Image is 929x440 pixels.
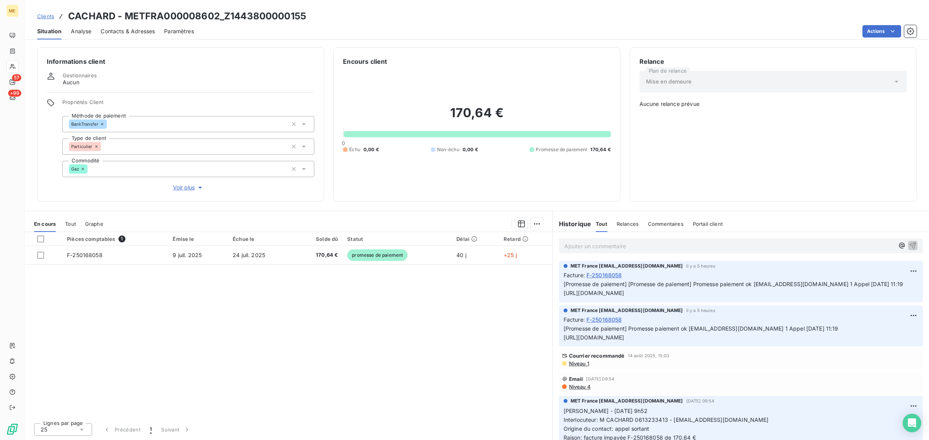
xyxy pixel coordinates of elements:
[639,57,907,66] h6: Relance
[564,281,903,296] span: [Promesse de paiement] [Promesse de paiement] Promesse paiement ok [EMAIL_ADDRESS][DOMAIN_NAME] 1...
[686,264,715,268] span: il y a 5 heures
[568,384,591,390] span: Niveau 4
[67,252,103,258] span: F-250168058
[564,316,585,324] span: Facture :
[6,5,19,17] div: ME
[463,146,478,153] span: 0,00 €
[164,27,194,35] span: Paramètres
[87,165,94,172] input: Ajouter une valeur
[47,57,314,66] h6: Informations client
[233,236,289,242] div: Échue le
[62,99,314,110] span: Propriétés Client
[571,307,683,314] span: MET France [EMAIL_ADDRESS][DOMAIN_NAME]
[156,421,195,438] button: Suivant
[37,12,54,20] a: Clients
[504,252,517,258] span: +25 j
[343,105,610,128] h2: 170,64 €
[564,425,650,432] span: Origine du contact: appel sortant
[571,397,683,404] span: MET France [EMAIL_ADDRESS][DOMAIN_NAME]
[71,144,93,149] span: Particulier
[8,90,21,97] span: +99
[686,399,715,403] span: [DATE] 09:54
[65,221,76,227] span: Tout
[646,78,691,85] span: Mise en demeure
[456,252,466,258] span: 40 j
[71,27,91,35] span: Analyse
[98,421,145,438] button: Précédent
[298,251,338,259] span: 170,64 €
[37,27,62,35] span: Situation
[145,421,156,438] button: 1
[67,235,163,242] div: Pièces comptables
[648,221,684,227] span: Commentaires
[586,377,614,381] span: [DATE] 09:54
[586,316,622,324] span: F-250168058
[71,122,98,126] span: BankTransfer
[6,76,18,88] a: 57
[349,146,360,153] span: Échu
[504,236,548,242] div: Retard
[173,184,204,191] span: Voir plus
[564,271,585,279] span: Facture :
[571,263,683,269] span: MET France [EMAIL_ADDRESS][DOMAIN_NAME]
[118,235,125,242] span: 1
[173,236,223,242] div: Émise le
[63,78,79,86] span: Aucun
[456,236,494,242] div: Délai
[564,325,838,341] span: [Promesse de paiement] Promesse paiement ok [EMAIL_ADDRESS][DOMAIN_NAME] 1 Appel [DATE] 11:19 [UR...
[12,74,21,81] span: 57
[343,57,387,66] h6: Encours client
[233,252,265,258] span: 24 juil. 2025
[173,252,202,258] span: 9 juil. 2025
[347,236,447,242] div: Statut
[903,414,921,432] div: Open Intercom Messenger
[639,100,907,108] span: Aucune relance prévue
[564,408,648,414] span: [PERSON_NAME] - [DATE] 9h52
[85,221,103,227] span: Graphe
[862,25,901,38] button: Actions
[568,360,589,367] span: Niveau 1
[596,221,607,227] span: Tout
[6,423,19,435] img: Logo LeanPay
[101,143,107,150] input: Ajouter une valeur
[617,221,639,227] span: Relances
[107,121,113,128] input: Ajouter une valeur
[628,353,670,358] span: 14 août 2025, 15:03
[569,376,583,382] span: Email
[347,249,408,261] span: promesse de paiement
[62,183,314,192] button: Voir plus
[437,146,459,153] span: Non-échu
[34,221,56,227] span: En cours
[150,426,152,433] span: 1
[693,221,723,227] span: Portail client
[68,9,306,23] h3: CACHARD - METFRA000008602_Z1443800000155
[101,27,155,35] span: Contacts & Adresses
[553,219,591,229] h6: Historique
[63,72,97,78] span: Gestionnaires
[41,426,47,433] span: 25
[342,140,345,146] span: 0
[564,416,769,423] span: Interlocuteur: M CACHARD 0613233413 - [EMAIL_ADDRESS][DOMAIN_NAME]
[37,13,54,19] span: Clients
[590,146,610,153] span: 170,64 €
[6,91,18,104] a: +99
[569,353,625,359] span: Courrier recommandé
[686,308,715,313] span: il y a 5 heures
[71,167,79,171] span: Gaz
[536,146,587,153] span: Promesse de paiement
[298,236,338,242] div: Solde dû
[363,146,379,153] span: 0,00 €
[586,271,622,279] span: F-250168058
